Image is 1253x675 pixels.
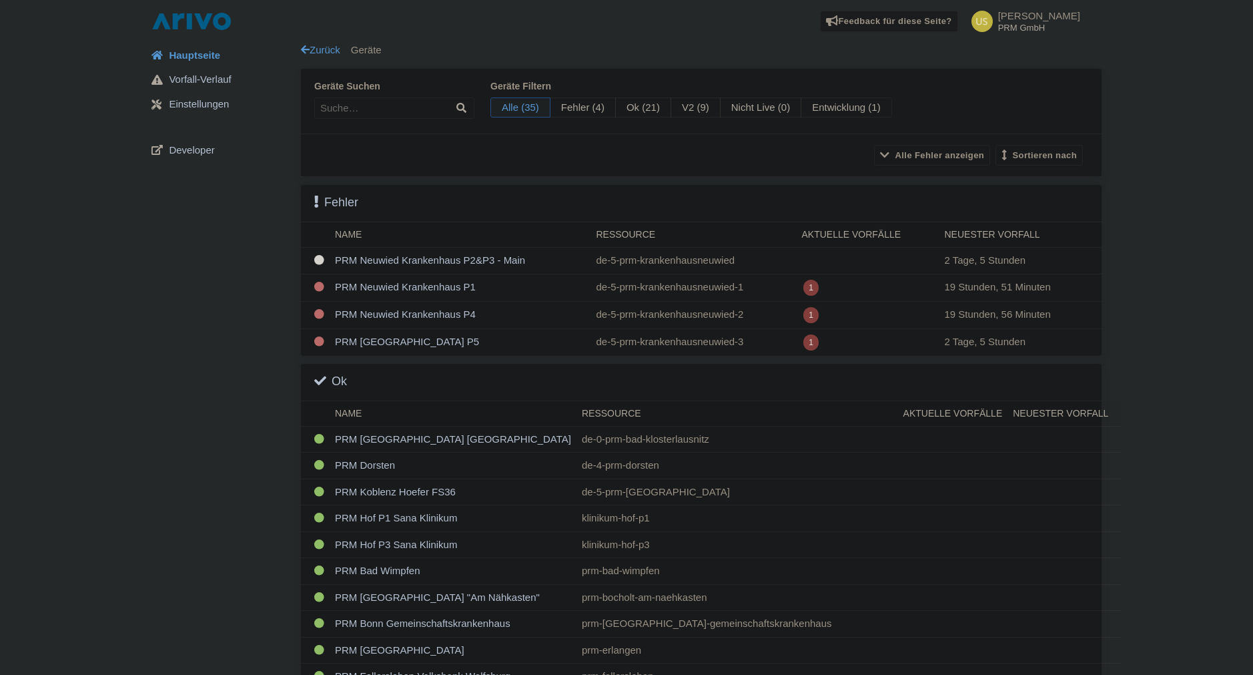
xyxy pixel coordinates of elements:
[945,254,1026,266] span: 2 Tage, 5 Stunden
[330,584,576,611] td: PRM [GEOGRAPHIC_DATA] "Am Nähkasten"
[330,531,576,558] td: PRM Hof P3 Sana Klinikum
[149,11,234,32] img: logo
[797,222,939,248] th: Aktuelle Vorfälle
[576,426,898,453] td: de-0-prm-bad-klosterlausnitz
[330,426,576,453] td: PRM [GEOGRAPHIC_DATA] [GEOGRAPHIC_DATA]
[671,97,721,118] span: V2 (9)
[314,196,358,210] h3: Fehler
[803,280,819,296] span: 1
[314,97,474,119] input: Suche…
[169,143,214,158] span: Developer
[330,301,590,328] td: PRM Neuwied Krankenhaus P4
[998,23,1080,32] small: PRM GmbH
[301,43,1102,58] div: Geräte
[945,336,1026,347] span: 2 Tage, 5 Stunden
[590,248,796,274] td: de-5-prm-krankenhausneuwied
[301,44,340,55] a: Zurück
[820,11,958,32] a: Feedback für diese Seite?
[590,274,796,301] td: de-5-prm-krankenhausneuwied-1
[803,307,819,323] span: 1
[576,401,898,427] th: Ressource
[490,79,892,93] label: Geräte filtern
[490,97,550,118] span: Alle (35)
[330,274,590,301] td: PRM Neuwied Krankenhaus P1
[590,301,796,328] td: de-5-prm-krankenhausneuwied-2
[330,637,576,664] td: PRM [GEOGRAPHIC_DATA]
[898,401,1008,427] th: Aktuelle Vorfälle
[576,505,898,532] td: klinikum-hof-p1
[801,97,892,118] span: Entwicklung (1)
[995,145,1083,166] button: Sortieren nach
[576,531,898,558] td: klinikum-hof-p3
[576,558,898,585] td: prm-bad-wimpfen
[330,453,576,479] td: PRM Dorsten
[141,92,301,118] a: Einstellungen
[550,97,616,118] span: Fehler (4)
[141,67,301,93] a: Vorfall-Verlauf
[576,479,898,505] td: de-5-prm-[GEOGRAPHIC_DATA]
[169,97,229,112] span: Einstellungen
[576,584,898,611] td: prm-bocholt-am-naehkasten
[1007,401,1122,427] th: Neuester Vorfall
[141,43,301,68] a: Hauptseite
[314,79,474,93] label: Geräte suchen
[576,453,898,479] td: de-4-prm-dorsten
[998,10,1080,21] span: [PERSON_NAME]
[576,611,898,638] td: prm-[GEOGRAPHIC_DATA]-gemeinschaftskrankenhaus
[141,138,301,163] a: Developer
[945,281,1051,292] span: 19 Stunden, 51 Minuten
[169,72,231,87] span: Vorfall-Verlauf
[330,611,576,638] td: PRM Bonn Gemeinschaftskrankenhaus
[330,558,576,585] td: PRM Bad Wimpfen
[330,479,576,505] td: PRM Koblenz Hoefer FS36
[963,11,1080,32] a: [PERSON_NAME] PRM GmbH
[720,97,801,118] span: Nicht Live (0)
[590,328,796,356] td: de-5-prm-krankenhausneuwied-3
[576,637,898,664] td: prm-erlangen
[330,222,590,248] th: Name
[945,308,1051,320] span: 19 Stunden, 56 Minuten
[169,48,220,63] span: Hauptseite
[330,505,576,532] td: PRM Hof P1 Sana Klinikum
[314,375,347,389] h3: Ok
[874,145,990,166] button: Alle Fehler anzeigen
[615,97,671,118] span: Ok (21)
[803,334,819,351] span: 1
[330,328,590,356] td: PRM [GEOGRAPHIC_DATA] P5
[590,222,796,248] th: Ressource
[939,222,1102,248] th: Neuester Vorfall
[330,401,576,427] th: Name
[330,248,590,274] td: PRM Neuwied Krankenhaus P2&P3 - Main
